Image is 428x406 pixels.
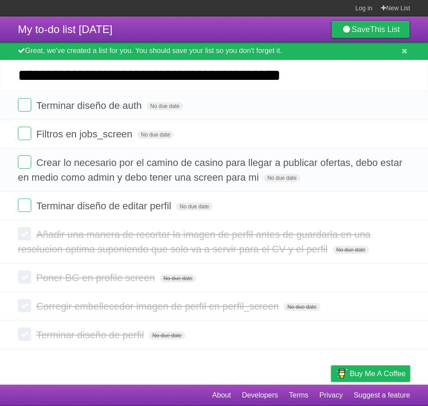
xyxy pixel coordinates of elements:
[18,327,31,341] label: Done
[160,274,196,282] span: No due date
[354,387,410,404] a: Suggest a feature
[36,128,134,140] span: Filtros en jobs_screen
[18,199,31,212] label: Done
[18,127,31,140] label: Done
[149,331,185,340] span: No due date
[36,200,173,211] span: Terminar diseño de editar perfil
[331,365,410,382] a: Buy me a coffee
[264,174,300,182] span: No due date
[18,270,31,284] label: Done
[36,100,144,111] span: Terminar diseño de auth
[18,98,31,112] label: Done
[370,25,400,34] b: This List
[18,155,31,169] label: Done
[212,387,231,404] a: About
[319,387,343,404] a: Privacy
[18,23,113,35] span: My to-do list [DATE]
[18,229,371,255] span: Añadir una manera de recortar la imagen de perfil antes de guardarla en una resolucion optima sup...
[350,366,406,381] span: Buy me a coffee
[284,303,320,311] span: No due date
[333,246,369,254] span: No due date
[289,387,309,404] a: Terms
[18,299,31,312] label: Done
[18,227,31,240] label: Done
[36,272,157,283] span: Poner BG en profile screen
[137,131,173,139] span: No due date
[36,329,146,340] span: Terminar diseño de perfil
[36,301,281,312] span: Corregir embellecedor imagen de perfil en perfil_screen
[18,157,402,183] span: Crear lo necesario por el camino de casino para llegar a publicar ofertas, debo estar en medio co...
[331,21,410,38] a: SaveThis List
[336,366,348,381] img: Buy me a coffee
[242,387,278,404] a: Developers
[147,102,183,110] span: No due date
[176,203,212,211] span: No due date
